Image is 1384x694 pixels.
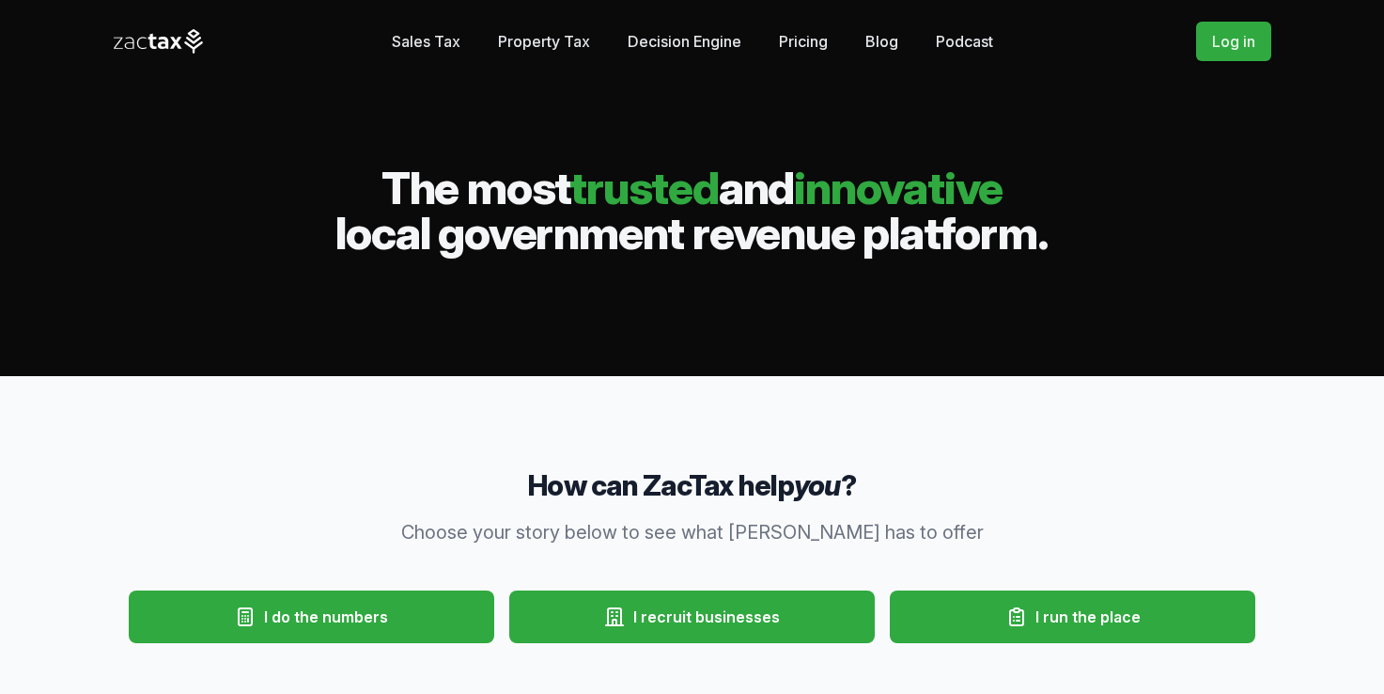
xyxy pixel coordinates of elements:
h2: The most and local government revenue platform. [114,166,1271,256]
span: I do the numbers [264,606,388,628]
em: you [794,468,841,502]
h3: How can ZacTax help ? [121,466,1264,504]
a: Property Tax [498,23,590,60]
span: I recruit businesses [633,606,780,628]
a: Sales Tax [392,23,460,60]
a: Pricing [779,23,828,60]
span: innovative [794,160,1003,215]
a: Decision Engine [628,23,741,60]
span: trusted [569,160,719,215]
a: Blog [865,23,898,60]
button: I run the place [890,591,1255,643]
p: Choose your story below to see what [PERSON_NAME] has to offer [332,519,1053,545]
a: Podcast [936,23,993,60]
button: I recruit businesses [509,591,875,643]
span: I run the place [1035,606,1141,628]
a: Log in [1196,22,1271,61]
button: I do the numbers [129,591,494,643]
